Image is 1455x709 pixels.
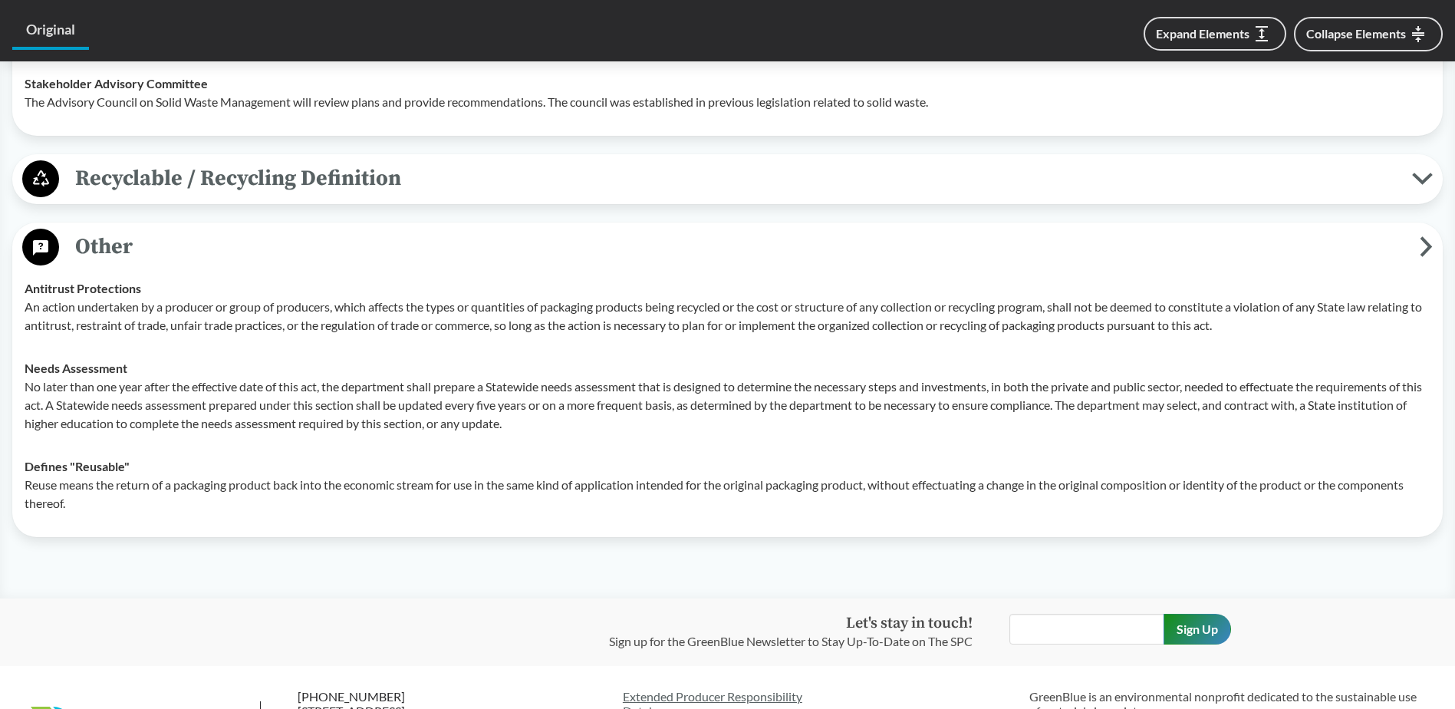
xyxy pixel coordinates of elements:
[25,298,1430,335] p: An action undertaken by a producer or group of producers, which affects the types or quantities o...
[25,361,127,375] strong: Needs Assessment
[25,93,1430,111] p: The Advisory Council on Solid Waste Management will review plans and provide recommendations. The...
[25,76,208,91] strong: Stakeholder Advisory Committee
[18,228,1437,267] button: Other
[59,229,1420,264] span: Other
[25,476,1430,513] p: Reuse means the return of a packaging product back into the economic stream for use in the same k...
[846,614,973,633] strong: Let's stay in touch!
[59,161,1412,196] span: Recyclable / Recycling Definition
[609,632,973,651] p: Sign up for the GreenBlue Newsletter to Stay Up-To-Date on The SPC
[1294,17,1443,51] button: Collapse Elements
[18,160,1437,199] button: Recyclable / Recycling Definition
[25,459,130,473] strong: Defines "Reusable"
[1144,17,1286,51] button: Expand Elements
[1164,614,1231,645] input: Sign Up
[12,12,89,50] a: Original
[25,281,141,295] strong: Antitrust Protections
[25,378,1430,433] p: No later than one year after the effective date of this act, the department shall prepare a State...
